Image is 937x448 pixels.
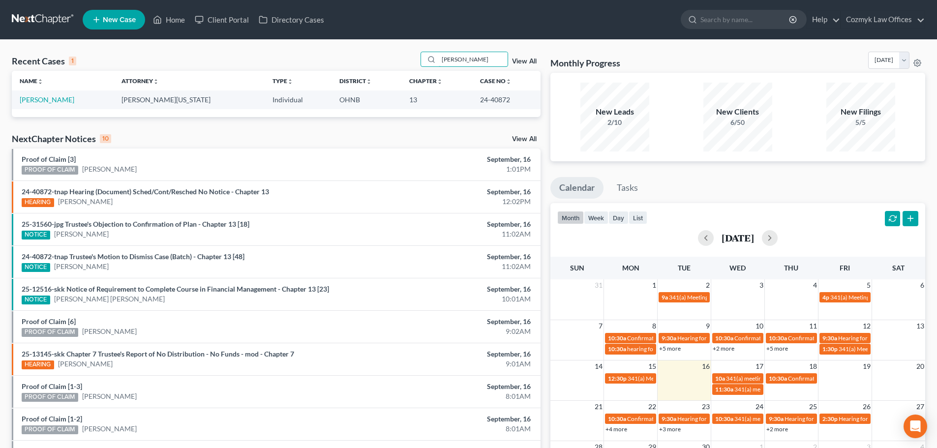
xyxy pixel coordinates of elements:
span: Wed [729,264,746,272]
a: Proof of Claim [6] [22,317,76,326]
div: 11:02AM [367,262,531,271]
div: 6/50 [703,118,772,127]
span: 341(a) meeting for [PERSON_NAME] [734,386,829,393]
span: 17 [755,360,764,372]
span: 10a [715,375,725,382]
div: PROOF OF CLAIM [22,425,78,434]
span: 9:30a [662,415,676,422]
div: PROOF OF CLAIM [22,328,78,337]
a: View All [512,136,537,143]
a: 25-31560-jpg Trustee's Objection to Confirmation of Plan - Chapter 13 [18] [22,220,249,228]
div: NextChapter Notices [12,133,111,145]
a: +5 more [659,345,681,352]
span: 10:30a [608,345,626,353]
span: 12:30p [608,375,627,382]
span: 341(a) Meeting for [PERSON_NAME] [628,375,723,382]
div: 5/5 [826,118,895,127]
span: 18 [808,360,818,372]
span: 7 [598,320,604,332]
a: Cozmyk Law Offices [841,11,925,29]
a: 24-40872-tnap Trustee's Motion to Dismiss Case (Batch) - Chapter 13 [48] [22,252,244,261]
span: 341(a) meeting for [PERSON_NAME] [726,375,821,382]
span: 6 [919,279,925,291]
div: HEARING [22,198,54,207]
span: Tue [678,264,691,272]
a: Client Portal [190,11,254,29]
span: 26 [862,401,872,413]
div: New Clients [703,106,772,118]
span: Confirmation Hearing for [PERSON_NAME] [788,375,901,382]
div: 11:02AM [367,229,531,239]
div: 8:01AM [367,391,531,401]
span: 10 [755,320,764,332]
span: 9 [705,320,711,332]
button: month [557,211,584,224]
div: New Filings [826,106,895,118]
span: 2:30p [822,415,838,422]
span: 3 [758,279,764,291]
a: 24-40872-tnap Hearing (Document) Sched/Cont/Resched No Notice - Chapter 13 [22,187,269,196]
span: 10:30a [608,334,626,342]
span: hearing for [PERSON_NAME] [627,345,703,353]
h3: Monthly Progress [550,57,620,69]
a: [PERSON_NAME] [PERSON_NAME] [54,294,165,304]
span: Sat [892,264,905,272]
div: September, 16 [367,219,531,229]
a: [PERSON_NAME] [82,327,137,336]
span: Confirmation Hearing for [PERSON_NAME] [627,415,740,422]
button: day [608,211,629,224]
i: unfold_more [37,79,43,85]
span: Hearing for [PERSON_NAME] [785,415,861,422]
span: 8 [651,320,657,332]
span: Confirmation Hearing for [PERSON_NAME] [788,334,901,342]
span: 13 [915,320,925,332]
i: unfold_more [437,79,443,85]
div: 9:02AM [367,327,531,336]
span: 4 [812,279,818,291]
div: 10:01AM [367,294,531,304]
input: Search by name... [700,10,790,29]
div: PROOF OF CLAIM [22,166,78,175]
div: NOTICE [22,296,50,304]
i: unfold_more [506,79,512,85]
span: 9:30a [662,334,676,342]
div: PROOF OF CLAIM [22,393,78,402]
span: Confirmation Hearing for [PERSON_NAME] [734,334,847,342]
div: September, 16 [367,317,531,327]
a: Tasks [608,177,647,199]
div: September, 16 [367,284,531,294]
a: Attorneyunfold_more [121,77,159,85]
span: 9:30a [822,334,837,342]
a: [PERSON_NAME] [58,197,113,207]
span: Fri [840,264,850,272]
span: Hearing for [PERSON_NAME] [677,334,754,342]
td: [PERSON_NAME][US_STATE] [114,90,265,109]
span: 25 [808,401,818,413]
a: [PERSON_NAME] [82,391,137,401]
a: Calendar [550,177,604,199]
td: OHNB [332,90,401,109]
span: 14 [594,360,604,372]
div: September, 16 [367,154,531,164]
a: [PERSON_NAME] [82,424,137,434]
span: Hearing for [PERSON_NAME] [838,334,915,342]
span: 10:30a [769,334,787,342]
span: Sun [570,264,584,272]
span: 2 [705,279,711,291]
div: September, 16 [367,187,531,197]
span: 1 [651,279,657,291]
span: Hearing for [PERSON_NAME] [839,415,915,422]
a: [PERSON_NAME] [82,164,137,174]
span: 11:30a [715,386,733,393]
a: Proof of Claim [1-2] [22,415,82,423]
a: Case Nounfold_more [480,77,512,85]
div: Recent Cases [12,55,76,67]
td: 24-40872 [472,90,541,109]
span: 10:30a [715,415,733,422]
div: September, 16 [367,414,531,424]
div: September, 16 [367,349,531,359]
span: 20 [915,360,925,372]
i: unfold_more [287,79,293,85]
i: unfold_more [366,79,372,85]
span: 11 [808,320,818,332]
